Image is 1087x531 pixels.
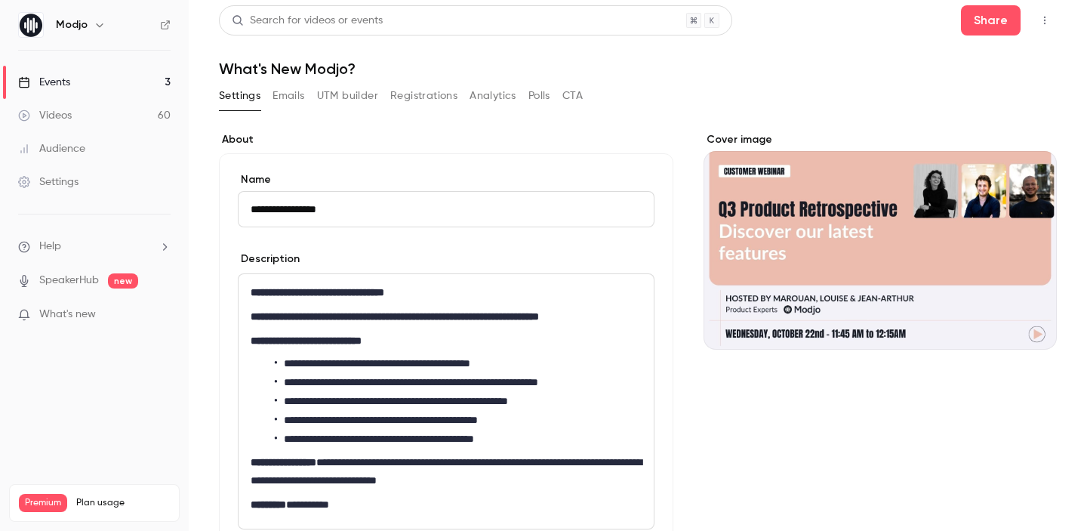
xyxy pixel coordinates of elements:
section: Cover image [704,132,1057,350]
label: Name [238,172,654,187]
h1: What's New Modjo? [219,60,1057,78]
span: Help [39,239,61,255]
li: help-dropdown-opener [18,239,171,255]
button: Share [961,5,1021,36]
button: Emails [273,84,304,108]
button: Polls [528,84,550,108]
div: Events [18,75,70,90]
div: Search for videos or events [232,13,383,29]
div: Settings [18,174,79,190]
span: What's new [39,307,96,323]
div: Audience [18,141,85,156]
section: description [238,273,654,529]
label: About [219,132,673,147]
button: UTM builder [317,84,378,108]
a: SpeakerHub [39,273,99,289]
button: Analytics [470,84,516,108]
div: Videos [18,108,72,123]
div: editor [239,274,654,529]
button: Settings [219,84,260,108]
button: Registrations [390,84,457,108]
span: Premium [19,494,67,512]
button: CTA [562,84,583,108]
h6: Modjo [56,17,88,32]
label: Cover image [704,132,1057,147]
label: Description [238,252,300,267]
img: Modjo [19,13,43,37]
span: Plan usage [76,497,170,509]
span: new [108,273,138,289]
